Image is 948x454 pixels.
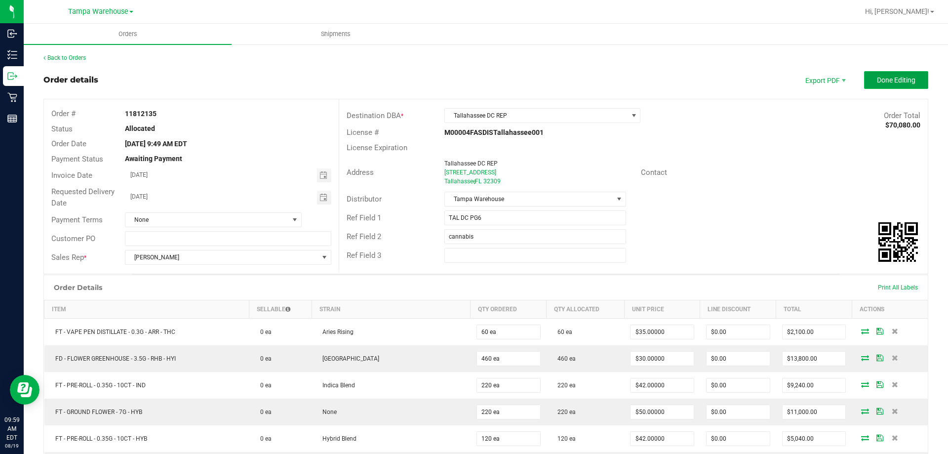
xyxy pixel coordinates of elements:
[872,435,887,441] span: Save Order Detail
[347,251,381,260] span: Ref Field 3
[795,71,854,89] span: Export PDF
[865,7,929,15] span: Hi, [PERSON_NAME]!
[317,409,337,415] span: None
[474,178,475,185] span: ,
[51,171,92,180] span: Invoice Date
[51,155,103,164] span: Payment Status
[877,76,915,84] span: Done Editing
[864,71,928,89] button: Done Editing
[884,111,920,120] span: Order Total
[872,381,887,387] span: Save Order Detail
[624,300,700,319] th: Unit Price
[553,382,576,389] span: 220 ea
[887,408,902,414] span: Delete Order Detail
[51,187,115,207] span: Requested Delivery Date
[347,168,374,177] span: Address
[4,415,19,442] p: 09:59 AM EDT
[24,24,232,44] a: Orders
[547,300,625,319] th: Qty Allocated
[68,7,128,16] span: Tampa Warehouse
[255,409,272,415] span: 0 ea
[347,128,379,137] span: License #
[887,435,902,441] span: Delete Order Detail
[631,325,694,339] input: 0
[50,382,146,389] span: FT - PRE-ROLL - 0.35G - 10CT - IND
[445,192,613,206] span: Tampa Warehouse
[255,355,272,362] span: 0 ea
[477,432,540,446] input: 0
[255,435,272,442] span: 0 ea
[7,29,17,39] inline-svg: Inbound
[783,352,846,366] input: 0
[783,405,846,419] input: 0
[783,325,846,339] input: 0
[50,409,142,415] span: FT - GROUND FLOWER - 7G - HYB
[7,92,17,102] inline-svg: Retail
[631,352,694,366] input: 0
[125,124,155,132] strong: Allocated
[878,222,918,262] img: Scan me!
[878,284,918,291] span: Print All Labels
[43,74,98,86] div: Order details
[553,329,572,335] span: 60 ea
[878,222,918,262] qrcode: 11812135
[444,160,498,167] span: Tallahassee DC REP
[641,168,667,177] span: Contact
[872,355,887,361] span: Save Order Detail
[317,168,331,182] span: Toggle calendar
[125,250,318,264] span: [PERSON_NAME]
[347,213,381,222] span: Ref Field 1
[51,124,73,133] span: Status
[887,328,902,334] span: Delete Order Detail
[444,128,544,136] strong: M00004FASDISTallahassee001
[885,121,920,129] strong: $70,080.00
[872,408,887,414] span: Save Order Detail
[471,300,547,319] th: Qty Ordered
[51,253,84,262] span: Sales Rep
[7,71,17,81] inline-svg: Outbound
[445,109,628,123] span: Tallahassee DC REP
[105,30,151,39] span: Orders
[317,191,331,205] span: Toggle calendar
[852,300,928,319] th: Actions
[50,329,175,335] span: FT - VAPE PEN DISTILLATE - 0.3G - ARR - THC
[776,300,852,319] th: Total
[125,155,182,163] strong: Awaiting Payment
[444,169,496,176] span: [STREET_ADDRESS]
[7,50,17,60] inline-svg: Inventory
[54,284,102,291] h1: Order Details
[125,110,157,118] strong: 11812135
[312,300,471,319] th: Strain
[51,109,76,118] span: Order #
[317,382,355,389] span: Indica Blend
[347,143,407,152] span: License Expiration
[700,300,776,319] th: Line Discount
[7,114,17,124] inline-svg: Reports
[347,195,382,204] span: Distributor
[347,232,381,241] span: Ref Field 2
[553,435,576,442] span: 120 ea
[125,213,289,227] span: None
[631,405,694,419] input: 0
[317,329,354,335] span: Aries Rising
[707,378,770,392] input: 0
[255,329,272,335] span: 0 ea
[249,300,312,319] th: Sellable
[707,405,770,419] input: 0
[872,328,887,334] span: Save Order Detail
[51,234,95,243] span: Customer PO
[887,381,902,387] span: Delete Order Detail
[43,54,86,61] a: Back to Orders
[477,378,540,392] input: 0
[50,435,147,442] span: FT - PRE-ROLL - 0.35G - 10CT - HYB
[631,432,694,446] input: 0
[51,215,103,224] span: Payment Terms
[317,355,379,362] span: [GEOGRAPHIC_DATA]
[783,378,846,392] input: 0
[553,409,576,415] span: 220 ea
[232,24,439,44] a: Shipments
[50,355,176,362] span: FD - FLOWER GREENHOUSE - 3.5G - RHB - HYI
[255,382,272,389] span: 0 ea
[631,378,694,392] input: 0
[477,405,540,419] input: 0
